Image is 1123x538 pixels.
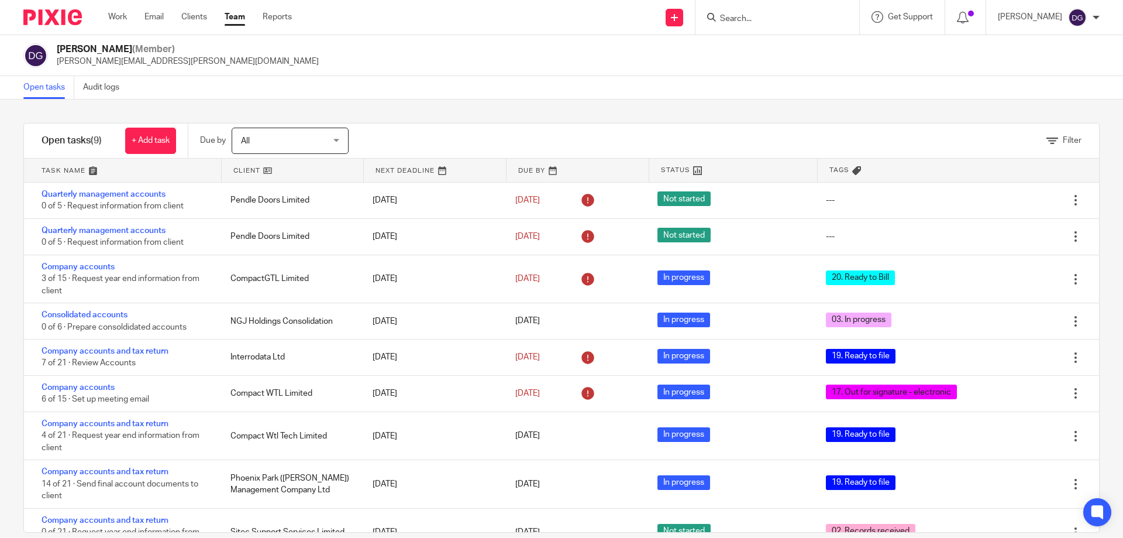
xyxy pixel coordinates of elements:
a: Quarterly management accounts [42,227,166,235]
span: 3 of 15 · Request year end information from client [42,275,199,295]
a: Audit logs [83,76,128,99]
span: [DATE] [515,196,540,204]
span: Filter [1063,136,1081,145]
span: [DATE] [515,432,540,440]
div: CompactGTL Limited [219,267,361,290]
span: [DATE] [515,353,540,361]
span: Not started [657,191,711,206]
span: Tags [829,165,849,175]
span: In progress [657,385,710,399]
div: [DATE] [361,472,503,496]
a: + Add task [125,128,176,154]
input: Search [719,14,824,25]
span: 19. Ready to file [826,349,895,364]
span: 7 of 21 · Review Accounts [42,359,136,368]
span: (9) [91,136,102,145]
div: Compact Wtl Tech Limited [219,424,361,448]
span: Status [661,165,690,175]
a: Email [144,11,164,23]
div: NGJ Holdings Consolidation [219,310,361,333]
div: [DATE] [361,310,503,333]
span: Not started [657,228,711,242]
a: Company accounts [42,383,115,392]
a: Reports [263,11,292,23]
span: 0 of 5 · Request information from client [42,238,184,246]
a: Clients [181,11,207,23]
a: Quarterly management accounts [42,190,166,198]
span: [DATE] [515,317,540,325]
a: Company accounts and tax return [42,516,168,525]
span: [DATE] [515,389,540,397]
a: Company accounts and tax return [42,468,168,476]
span: 19. Ready to file [826,427,895,442]
p: Due by [200,135,226,146]
div: Interrodata Ltd [219,345,361,369]
span: Get Support [888,13,933,21]
img: svg%3E [1068,8,1087,27]
h1: Open tasks [42,135,102,147]
div: [DATE] [361,267,503,290]
span: In progress [657,475,710,490]
div: [DATE] [361,189,503,212]
h2: [PERSON_NAME] [57,43,319,56]
span: 17. Out for signature - electronic [826,385,957,399]
a: Consolidated accounts [42,311,128,319]
div: [DATE] [361,345,503,369]
a: Company accounts and tax return [42,420,168,428]
span: In progress [657,349,710,364]
span: 19. Ready to file [826,475,895,490]
span: (Member) [132,44,175,54]
span: In progress [657,427,710,442]
p: [PERSON_NAME][EMAIL_ADDRESS][PERSON_NAME][DOMAIN_NAME] [57,56,319,67]
p: [PERSON_NAME] [998,11,1062,23]
a: Company accounts [42,263,115,271]
img: Pixie [23,9,82,25]
div: [DATE] [361,382,503,405]
span: 0 of 5 · Request information from client [42,203,184,211]
div: Pendle Doors Limited [219,189,361,212]
span: [DATE] [515,529,540,537]
span: All [241,137,250,145]
div: --- [826,231,835,242]
div: Pendle Doors Limited [219,225,361,248]
a: Team [225,11,245,23]
span: 03. In progress [826,313,891,327]
a: Company accounts and tax return [42,347,168,355]
a: Work [108,11,127,23]
img: svg%3E [23,43,48,68]
span: 0 of 6 · Prepare consoldidated accounts [42,323,187,331]
span: [DATE] [515,275,540,283]
div: Compact WTL Limited [219,382,361,405]
span: In progress [657,313,710,327]
div: [DATE] [361,424,503,448]
a: Open tasks [23,76,74,99]
span: 4 of 21 · Request year end information from client [42,432,199,453]
span: 20. Ready to Bill [826,270,895,285]
span: 14 of 21 · Send final account documents to client [42,480,198,501]
div: [DATE] [361,225,503,248]
span: In progress [657,270,710,285]
span: [DATE] [515,232,540,241]
span: 6 of 15 · Set up meeting email [42,396,149,404]
div: Phoenix Park ([PERSON_NAME]) Management Company Ltd [219,467,361,502]
div: --- [826,194,835,206]
span: [DATE] [515,480,540,488]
